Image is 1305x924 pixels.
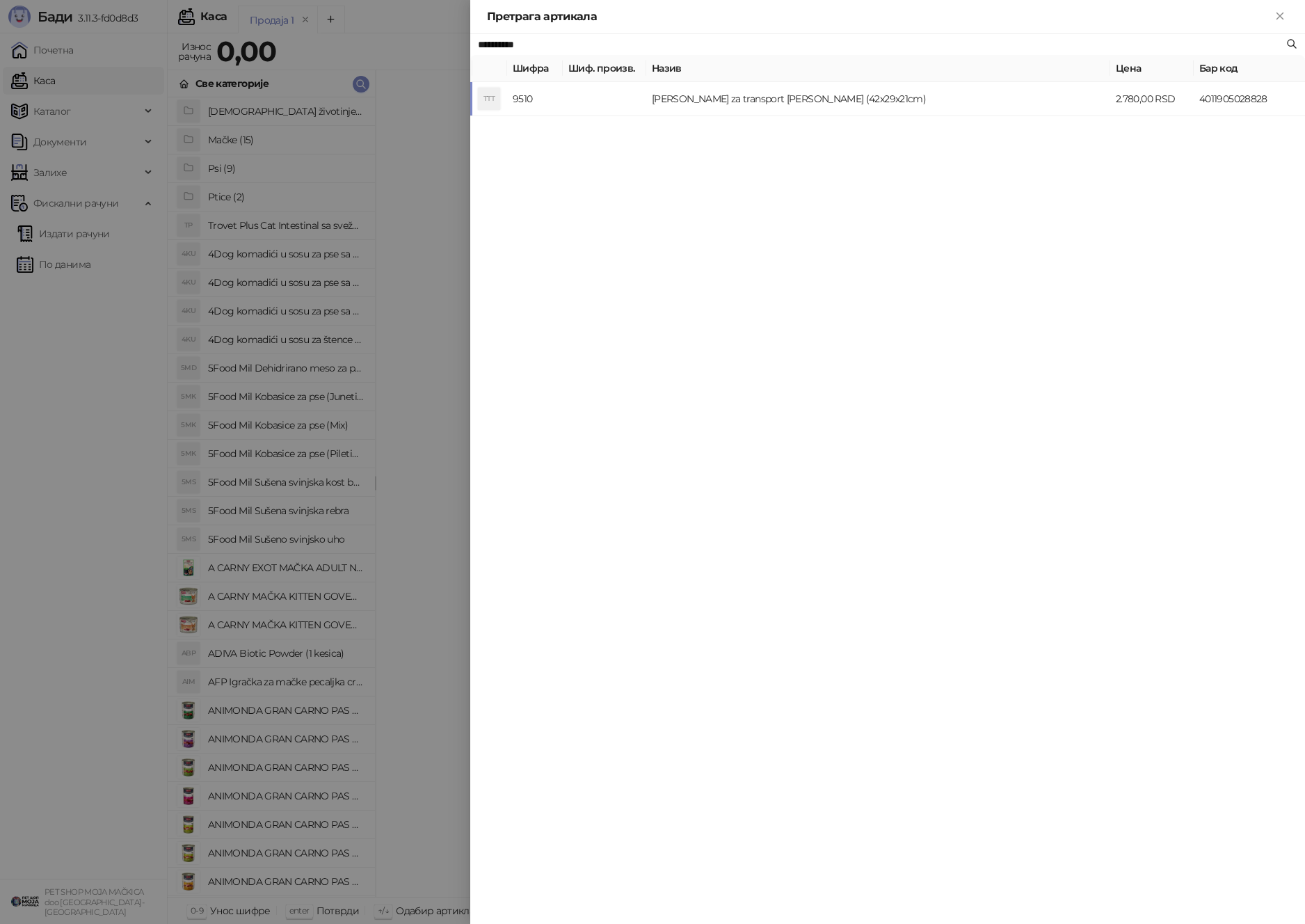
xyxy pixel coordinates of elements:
[646,82,1110,116] td: [PERSON_NAME] za transport [PERSON_NAME] (42x29x21cm)
[563,55,646,82] th: Шиф. произв.
[1272,8,1288,25] button: Close
[478,88,500,110] div: TTT
[1194,82,1305,116] td: 4011905028828
[507,55,563,82] th: Шифра
[1194,55,1305,82] th: Бар код
[646,55,1110,82] th: Назив
[1110,55,1194,82] th: Цена
[507,82,563,116] td: 9510
[1110,82,1194,116] td: 2.780,00 RSD
[487,8,1272,25] div: Претрага артикала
